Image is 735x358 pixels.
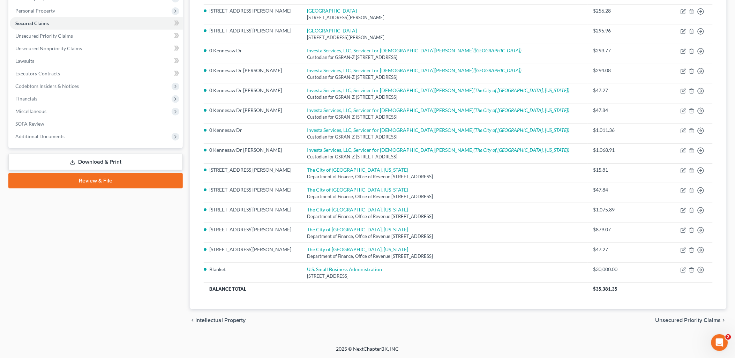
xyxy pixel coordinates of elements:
a: The City of [GEOGRAPHIC_DATA], [US_STATE] [307,167,408,173]
a: [GEOGRAPHIC_DATA] [307,28,357,33]
div: Custodian for GSRAN-Z [STREET_ADDRESS] [307,54,582,61]
i: (The City of [GEOGRAPHIC_DATA], [US_STATE]) [473,107,569,113]
div: $294.08 [593,67,620,74]
span: Financials [15,96,37,102]
a: Unsecured Priority Claims [10,30,183,42]
div: $1,075.89 [593,206,620,213]
a: Lawsuits [10,55,183,67]
span: Executory Contracts [15,70,60,76]
span: $35,381.35 [593,286,618,292]
span: 2 [726,334,731,340]
span: Lawsuits [15,58,34,64]
th: Balance Total [204,283,588,295]
li: [STREET_ADDRESS][PERSON_NAME] [209,166,296,173]
a: Investa Services, LLC, Servicer for [DEMOGRAPHIC_DATA][PERSON_NAME]([GEOGRAPHIC_DATA]) [307,47,522,53]
div: $30,000.00 [593,266,620,273]
div: Custodian for GSRAN-Z [STREET_ADDRESS] [307,154,582,160]
div: $256.28 [593,7,620,14]
li: 0 Kennesaw Dr [PERSON_NAME] [209,147,296,154]
a: Secured Claims [10,17,183,30]
span: Unsecured Priority Claims [655,318,721,323]
div: $47.27 [593,246,620,253]
li: 0 Kennesaw Dr [209,127,296,134]
span: Unsecured Priority Claims [15,33,73,39]
a: Review & File [8,173,183,188]
div: Department of Finance, Office of Revenue [STREET_ADDRESS] [307,193,582,200]
li: 0 Kennesaw Dr [PERSON_NAME] [209,107,296,114]
button: Unsecured Priority Claims chevron_right [655,318,727,323]
a: The City of [GEOGRAPHIC_DATA], [US_STATE] [307,207,408,212]
a: The City of [GEOGRAPHIC_DATA], [US_STATE] [307,226,408,232]
div: Department of Finance, Office of Revenue [STREET_ADDRESS] [307,253,582,260]
li: [STREET_ADDRESS][PERSON_NAME] [209,206,296,213]
div: $295.96 [593,27,620,34]
div: Custodian for GSRAN-Z [STREET_ADDRESS] [307,74,582,81]
li: 0 Kennesaw Dr [PERSON_NAME] [209,87,296,94]
button: chevron_left Intellectual Property [190,318,246,323]
a: Download & Print [8,154,183,170]
span: Unsecured Nonpriority Claims [15,45,82,51]
li: [STREET_ADDRESS][PERSON_NAME] [209,226,296,233]
div: $47.84 [593,107,620,114]
span: Codebtors Insiders & Notices [15,83,79,89]
iframe: Intercom live chat [711,334,728,351]
a: Unsecured Nonpriority Claims [10,42,183,55]
div: Department of Finance, Office of Revenue [STREET_ADDRESS] [307,233,582,240]
li: [STREET_ADDRESS][PERSON_NAME] [209,186,296,193]
li: [STREET_ADDRESS][PERSON_NAME] [209,27,296,34]
div: [STREET_ADDRESS][PERSON_NAME] [307,14,582,21]
div: $15.81 [593,166,620,173]
a: U.S. Small Business Administration [307,266,382,272]
a: The City of [GEOGRAPHIC_DATA], [US_STATE] [307,246,408,252]
div: $47.84 [593,186,620,193]
span: Personal Property [15,8,55,14]
li: 0 Kennesaw Dr [PERSON_NAME] [209,67,296,74]
i: ([GEOGRAPHIC_DATA]) [473,47,522,53]
a: The City of [GEOGRAPHIC_DATA], [US_STATE] [307,187,408,193]
div: [STREET_ADDRESS] [307,273,582,279]
li: Blanket [209,266,296,273]
div: $1,011.36 [593,127,620,134]
span: Miscellaneous [15,108,46,114]
span: Secured Claims [15,20,49,26]
div: $1,068.91 [593,147,620,154]
i: chevron_right [721,318,727,323]
i: ([GEOGRAPHIC_DATA]) [473,67,522,73]
a: Executory Contracts [10,67,183,80]
div: Custodian for GSRAN-Z [STREET_ADDRESS] [307,134,582,140]
i: (The City of [GEOGRAPHIC_DATA], [US_STATE]) [473,127,569,133]
li: [STREET_ADDRESS][PERSON_NAME] [209,246,296,253]
a: Investa Services, LLC, Servicer for [DEMOGRAPHIC_DATA][PERSON_NAME](The City of [GEOGRAPHIC_DATA]... [307,87,569,93]
div: Custodian for GSRAN-Z [STREET_ADDRESS] [307,94,582,100]
a: SOFA Review [10,118,183,130]
i: (The City of [GEOGRAPHIC_DATA], [US_STATE]) [473,87,569,93]
span: Intellectual Property [195,318,246,323]
a: Investa Services, LLC, Servicer for [DEMOGRAPHIC_DATA][PERSON_NAME](The City of [GEOGRAPHIC_DATA]... [307,147,569,153]
div: Department of Finance, Office of Revenue [STREET_ADDRESS] [307,173,582,180]
a: Investa Services, LLC, Servicer for [DEMOGRAPHIC_DATA][PERSON_NAME]([GEOGRAPHIC_DATA]) [307,67,522,73]
span: SOFA Review [15,121,44,127]
a: Investa Services, LLC, Servicer for [DEMOGRAPHIC_DATA][PERSON_NAME](The City of [GEOGRAPHIC_DATA]... [307,107,569,113]
li: 0 Kennesaw Dr [209,47,296,54]
div: $879.07 [593,226,620,233]
div: [STREET_ADDRESS][PERSON_NAME] [307,34,582,41]
a: [GEOGRAPHIC_DATA] [307,8,357,14]
i: (The City of [GEOGRAPHIC_DATA], [US_STATE]) [473,147,569,153]
div: $293.77 [593,47,620,54]
div: $47.27 [593,87,620,94]
div: 2025 © NextChapterBK, INC [169,345,567,358]
div: Department of Finance, Office of Revenue [STREET_ADDRESS] [307,213,582,220]
div: Custodian for GSRAN-Z [STREET_ADDRESS] [307,114,582,120]
span: Additional Documents [15,133,65,139]
a: Investa Services, LLC, Servicer for [DEMOGRAPHIC_DATA][PERSON_NAME](The City of [GEOGRAPHIC_DATA]... [307,127,569,133]
i: chevron_left [190,318,195,323]
li: [STREET_ADDRESS][PERSON_NAME] [209,7,296,14]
